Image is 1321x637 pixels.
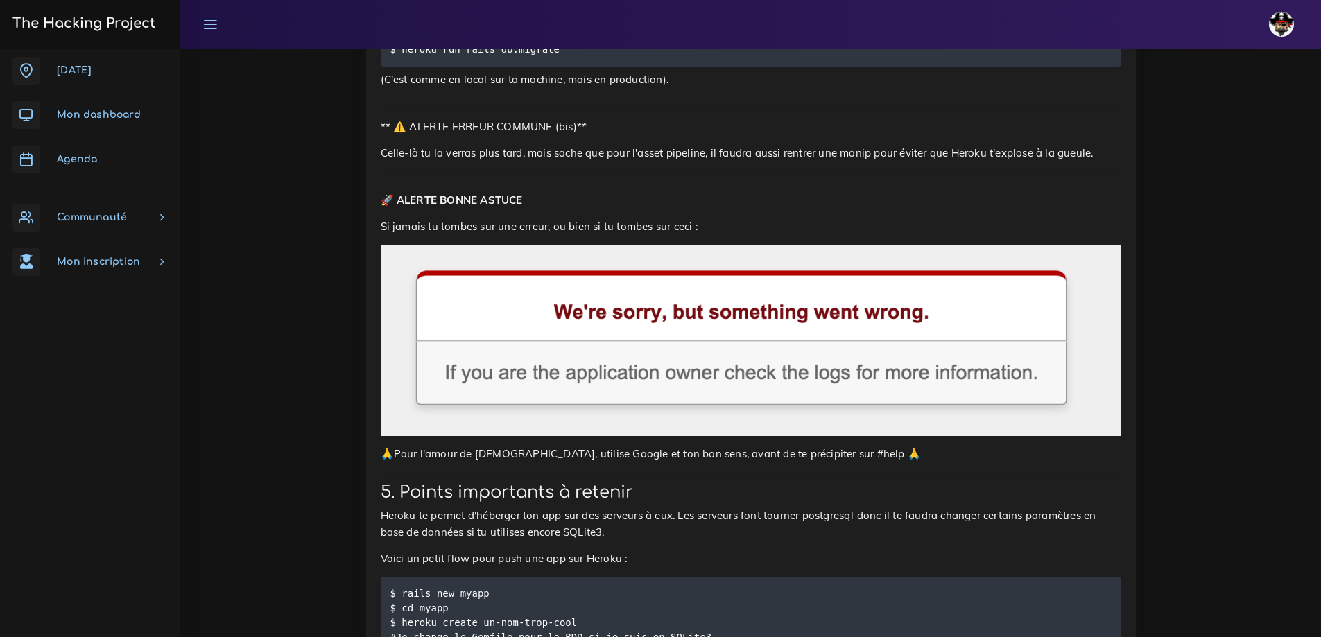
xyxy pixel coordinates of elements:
img: PaaS [381,245,1121,436]
span: [DATE] [57,65,92,76]
span: Communauté [57,212,127,222]
p: Celle-là tu la verras plus tard, mais sache que pour l'asset pipeline, il faudra aussi rentrer un... [381,145,1121,162]
strong: 🚀 ALERTE BONNE ASTUCE [381,193,523,207]
img: avatar [1269,12,1294,37]
span: Mon dashboard [57,110,141,120]
p: Heroku te permet d'héberger ton app sur des serveurs à eux. Les serveurs font tourner postgresql ... [381,507,1121,541]
p: ** ⚠️ ALERTE ERREUR COMMUNE (bis)** [381,119,1121,135]
p: 🙏Pour l'amour de [DEMOGRAPHIC_DATA], utilise Google et ton bon sens, avant de te précipiter sur #... [381,446,1121,462]
p: (C'est comme en local sur ta machine, mais en production). [381,71,1121,88]
h2: 5. Points importants à retenir [381,482,1121,503]
code: $ heroku run rails db:migrate [390,42,564,57]
h3: The Hacking Project [8,16,155,31]
p: Voici un petit flow pour push une app sur Heroku : [381,550,1121,567]
span: Agenda [57,154,97,164]
p: Si jamais tu tombes sur une erreur, ou bien si tu tombes sur ceci : [381,218,1121,235]
span: Mon inscription [57,256,140,267]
